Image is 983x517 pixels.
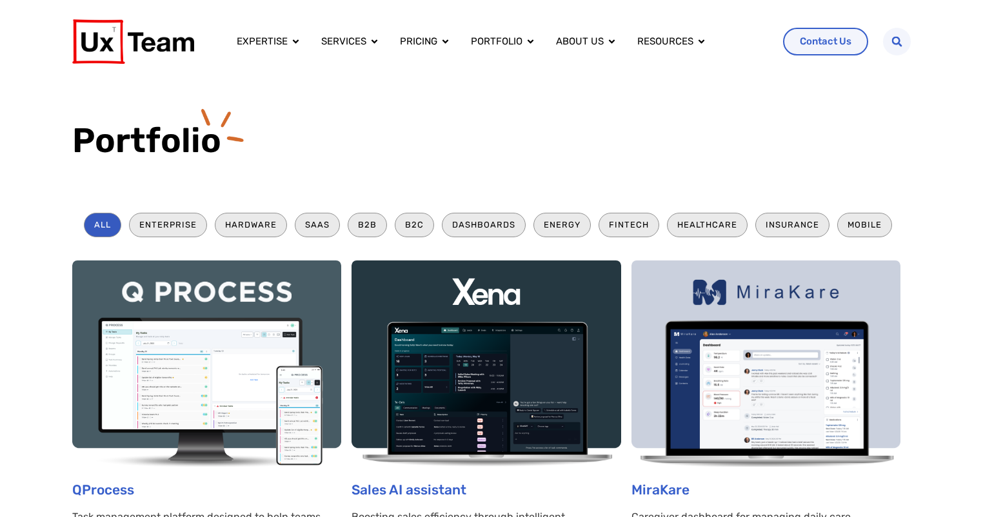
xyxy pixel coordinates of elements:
[837,213,892,237] li: Mobile
[129,213,207,237] li: Enterprise
[755,213,829,237] li: Insurance
[237,34,288,49] a: Expertise
[352,482,466,498] a: Sales AI assistant
[556,34,604,49] a: About us
[72,482,134,498] a: QProcess
[295,213,340,237] li: SaaS
[226,29,773,54] nav: Menu
[348,213,387,237] li: B2B
[321,34,366,49] a: Services
[442,213,526,237] li: Dashboards
[395,213,434,237] li: B2C
[352,260,621,467] img: Boosting Sales Efficiency Through Intelligent Automation
[400,34,437,49] a: Pricing
[800,37,851,46] span: Contact Us
[599,213,659,237] li: Fintech
[631,482,690,498] a: MiraKare
[72,119,911,161] h1: Portfolio
[631,260,900,467] img: Caregiver Dashboard for Managing Daily Care
[667,213,748,237] li: Healthcare
[637,34,693,49] a: Resources
[471,34,522,49] a: Portfolio
[226,29,773,54] div: Menu Toggle
[72,260,341,467] img: Dashboard for a task management software
[783,28,868,55] a: Contact Us
[84,213,121,237] li: All
[883,28,911,55] div: Search
[72,19,194,64] img: UX Team Logo
[533,213,591,237] li: Energy
[215,213,287,237] li: Hardware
